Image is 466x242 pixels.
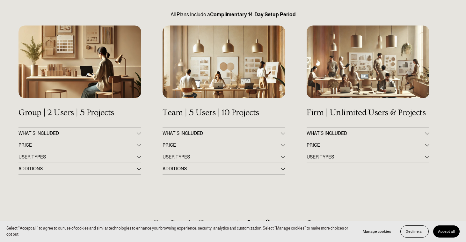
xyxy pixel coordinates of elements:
[433,225,460,238] button: Accept all
[18,11,447,18] p: All Plans Include a
[163,154,281,159] span: USER TYPES
[405,229,424,234] span: Decline all
[18,139,141,151] button: PRICE
[18,128,141,139] button: WHAT'S INCLUDED
[163,166,281,171] span: ADDITIONS
[400,225,429,238] button: Decline all
[307,151,429,163] button: USER TYPES
[307,139,429,151] button: PRICE
[163,131,281,136] span: WHAT'S INCLUDED
[6,225,352,237] p: Select “Accept all” to agree to our use of cookies and similar technologies to enhance your brows...
[163,151,285,163] button: USER TYPES
[163,163,285,174] button: ADDITIONS
[438,229,455,234] span: Accept all
[18,154,137,159] span: USER TYPES
[18,151,141,163] button: USER TYPES
[307,108,429,118] h4: Firm | Unlimited Users & Projects
[18,217,447,234] h2: Is StyleRow right for me?
[18,143,137,148] span: PRICE
[163,108,285,118] h4: Team | 5 Users | 10 Projects
[307,128,429,139] button: WHAT’S INCLUDED
[18,166,137,171] span: ADDITIONS
[18,108,141,118] h4: Group | 2 Users | 5 Projects
[210,12,296,17] strong: Complimentary 14-Day Setup Period
[307,131,425,136] span: WHAT’S INCLUDED
[363,229,391,234] span: Manage cookies
[307,154,425,159] span: USER TYPES
[18,163,141,174] button: ADDITIONS
[358,225,396,238] button: Manage cookies
[307,143,425,148] span: PRICE
[163,139,285,151] button: PRICE
[18,131,137,136] span: WHAT'S INCLUDED
[163,128,285,139] button: WHAT'S INCLUDED
[163,143,281,148] span: PRICE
